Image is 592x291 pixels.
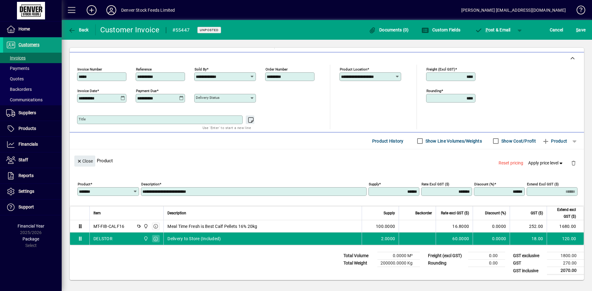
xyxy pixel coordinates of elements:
span: Description [167,210,186,216]
span: Cancel [550,25,563,35]
label: Show Line Volumes/Weights [424,138,482,144]
td: 0.0000 M³ [377,252,420,260]
span: 2.0000 [381,236,395,242]
td: 0.0000 [473,220,510,232]
td: Freight (excl GST) [425,252,468,260]
button: Custom Fields [420,24,462,35]
app-page-header-button: Close [73,158,97,164]
div: MT-FIB-CALF16 [93,223,124,229]
span: DENVER STOCKFEEDS LTD [142,223,149,230]
span: Unposted [200,28,219,32]
span: GST ($) [531,210,543,216]
span: Invoices [6,55,26,60]
mat-label: Extend excl GST ($) [527,182,559,186]
span: Backorder [415,210,432,216]
button: Apply price level [526,158,566,169]
mat-label: Delivery status [196,95,220,100]
mat-label: Product [78,182,90,186]
mat-label: Description [141,182,159,186]
td: 0.00 [468,252,505,260]
a: Reports [3,168,62,184]
button: Delete [566,156,581,170]
td: 0.0000 [473,232,510,245]
a: Settings [3,184,62,199]
button: Back [67,24,90,35]
span: Backorders [6,87,32,92]
button: Product [539,135,570,147]
div: Customer Invoice [100,25,160,35]
mat-hint: Use 'Enter' to start a new line [203,124,251,131]
span: Financial Year [18,224,44,228]
td: Total Volume [340,252,377,260]
td: 120.00 [547,232,584,245]
td: 200000.0000 Kg [377,260,420,267]
span: Custom Fields [421,27,460,32]
button: Profile [101,5,121,16]
mat-label: Discount (%) [474,182,494,186]
button: Reset pricing [496,158,526,169]
span: Delivery to Store (Included) [167,236,221,242]
span: Apply price level [528,160,564,166]
div: #55447 [172,25,190,35]
td: Total Weight [340,260,377,267]
mat-label: Sold by [195,67,207,71]
span: S [576,27,578,32]
button: Add [82,5,101,16]
mat-label: Reference [136,67,152,71]
a: Staff [3,152,62,168]
span: Reports [18,173,34,178]
span: Payments [6,66,29,71]
td: 252.00 [510,220,547,232]
span: Meal Time Fresh is Best Calf Pellets 16% 20kg [167,223,257,229]
td: GST exclusive [510,252,547,260]
span: DENVER STOCKFEEDS LTD [142,235,149,242]
span: Supply [384,210,395,216]
mat-label: Order number [265,67,288,71]
button: Product History [370,135,406,147]
a: Quotes [3,74,62,84]
span: Back [68,27,89,32]
span: Extend excl GST ($) [551,206,576,220]
span: 100.0000 [376,223,395,229]
td: GST inclusive [510,267,547,275]
td: 270.00 [547,260,584,267]
button: Save [574,24,587,35]
span: Rate excl GST ($) [441,210,469,216]
button: Cancel [548,24,565,35]
span: Support [18,204,34,209]
a: Communications [3,95,62,105]
span: Customers [18,42,39,47]
a: Invoices [3,53,62,63]
div: Product [70,149,584,172]
span: Package [23,236,39,241]
span: Home [18,26,30,31]
mat-label: Invoice number [77,67,102,71]
mat-label: Invoice date [77,89,97,93]
label: Show Cost/Profit [500,138,536,144]
span: P [486,27,488,32]
mat-label: Freight (excl GST) [426,67,455,71]
mat-label: Rounding [426,89,441,93]
app-page-header-button: Delete [566,160,581,166]
span: Product [542,136,567,146]
span: ost & Email [475,27,511,32]
td: 1680.00 [547,220,584,232]
app-page-header-button: Back [62,24,96,35]
a: Home [3,22,62,37]
span: Item [93,210,101,216]
div: DELSTOR [93,236,113,242]
td: GST [510,260,547,267]
div: 16.8000 [440,223,469,229]
mat-label: Supply [369,182,379,186]
mat-label: Title [79,117,86,121]
button: Close [74,156,95,167]
a: Payments [3,63,62,74]
td: 1800.00 [547,252,584,260]
a: Products [3,121,62,136]
a: Backorders [3,84,62,95]
a: Suppliers [3,105,62,121]
div: Denver Stock Feeds Limited [121,5,175,15]
span: Close [77,156,93,166]
a: Support [3,200,62,215]
div: 60.0000 [440,236,469,242]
